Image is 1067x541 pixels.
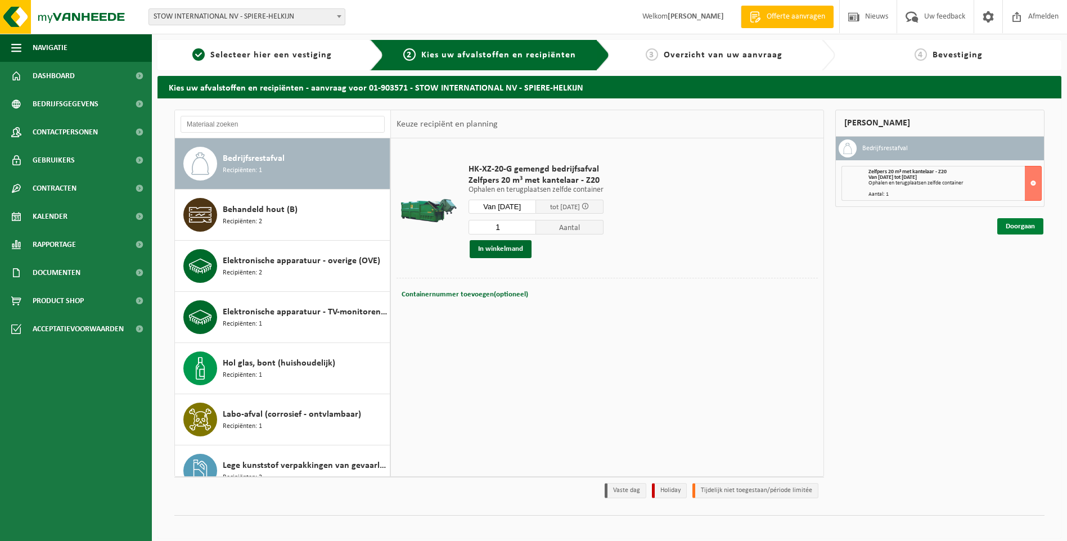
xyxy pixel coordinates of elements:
[605,483,646,498] li: Vaste dag
[469,186,604,194] p: Ophalen en terugplaatsen zelfde container
[668,12,724,21] strong: [PERSON_NAME]
[192,48,205,61] span: 1
[33,259,80,287] span: Documenten
[835,110,1045,137] div: [PERSON_NAME]
[149,9,345,25] span: STOW INTERNATIONAL NV - SPIERE-HELKIJN
[741,6,834,28] a: Offerte aanvragen
[175,138,390,190] button: Bedrijfsrestafval Recipiënten: 1
[469,164,604,175] span: HK-XZ-20-G gemengd bedrijfsafval
[175,190,390,241] button: Behandeld hout (B) Recipiënten: 2
[33,118,98,146] span: Contactpersonen
[223,305,387,319] span: Elektronische apparatuur - TV-monitoren (TVM)
[223,319,262,330] span: Recipiënten: 1
[402,291,528,298] span: Containernummer toevoegen(optioneel)
[223,254,380,268] span: Elektronische apparatuur - overige (OVE)
[33,62,75,90] span: Dashboard
[915,48,927,61] span: 4
[33,287,84,315] span: Product Shop
[470,240,532,258] button: In winkelmand
[175,292,390,343] button: Elektronische apparatuur - TV-monitoren (TVM) Recipiënten: 1
[421,51,576,60] span: Kies uw afvalstoffen en recipiënten
[469,175,604,186] span: Zelfpers 20 m³ met kantelaar - Z20
[175,241,390,292] button: Elektronische apparatuur - overige (OVE) Recipiënten: 2
[764,11,828,22] span: Offerte aanvragen
[175,445,390,497] button: Lege kunststof verpakkingen van gevaarlijke stoffen Recipiënten: 2
[223,421,262,432] span: Recipiënten: 1
[868,174,917,181] strong: Van [DATE] tot [DATE]
[33,231,76,259] span: Rapportage
[163,48,361,62] a: 1Selecteer hier een vestiging
[223,203,298,217] span: Behandeld hout (B)
[646,48,658,61] span: 3
[175,394,390,445] button: Labo-afval (corrosief - ontvlambaar) Recipiënten: 1
[997,218,1043,235] a: Doorgaan
[223,370,262,381] span: Recipiënten: 1
[223,408,361,421] span: Labo-afval (corrosief - ontvlambaar)
[536,220,604,235] span: Aantal
[933,51,983,60] span: Bevestiging
[868,181,1041,186] div: Ophalen en terugplaatsen zelfde container
[33,34,67,62] span: Navigatie
[862,139,908,157] h3: Bedrijfsrestafval
[403,48,416,61] span: 2
[33,202,67,231] span: Kalender
[33,174,76,202] span: Contracten
[157,76,1061,98] h2: Kies uw afvalstoffen en recipiënten - aanvraag voor 01-903571 - STOW INTERNATIONAL NV - SPIERE-HE...
[223,357,335,370] span: Hol glas, bont (huishoudelijk)
[391,110,503,138] div: Keuze recipiënt en planning
[210,51,332,60] span: Selecteer hier een vestiging
[692,483,818,498] li: Tijdelijk niet toegestaan/période limitée
[868,192,1041,197] div: Aantal: 1
[175,343,390,394] button: Hol glas, bont (huishoudelijk) Recipiënten: 1
[33,90,98,118] span: Bedrijfsgegevens
[664,51,782,60] span: Overzicht van uw aanvraag
[148,8,345,25] span: STOW INTERNATIONAL NV - SPIERE-HELKIJN
[652,483,687,498] li: Holiday
[400,287,529,303] button: Containernummer toevoegen(optioneel)
[868,169,947,175] span: Zelfpers 20 m³ met kantelaar - Z20
[33,315,124,343] span: Acceptatievoorwaarden
[223,165,262,176] span: Recipiënten: 1
[223,472,262,483] span: Recipiënten: 2
[223,152,285,165] span: Bedrijfsrestafval
[181,116,385,133] input: Materiaal zoeken
[223,268,262,278] span: Recipiënten: 2
[223,217,262,227] span: Recipiënten: 2
[33,146,75,174] span: Gebruikers
[223,459,387,472] span: Lege kunststof verpakkingen van gevaarlijke stoffen
[550,204,580,211] span: tot [DATE]
[469,200,536,214] input: Selecteer datum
